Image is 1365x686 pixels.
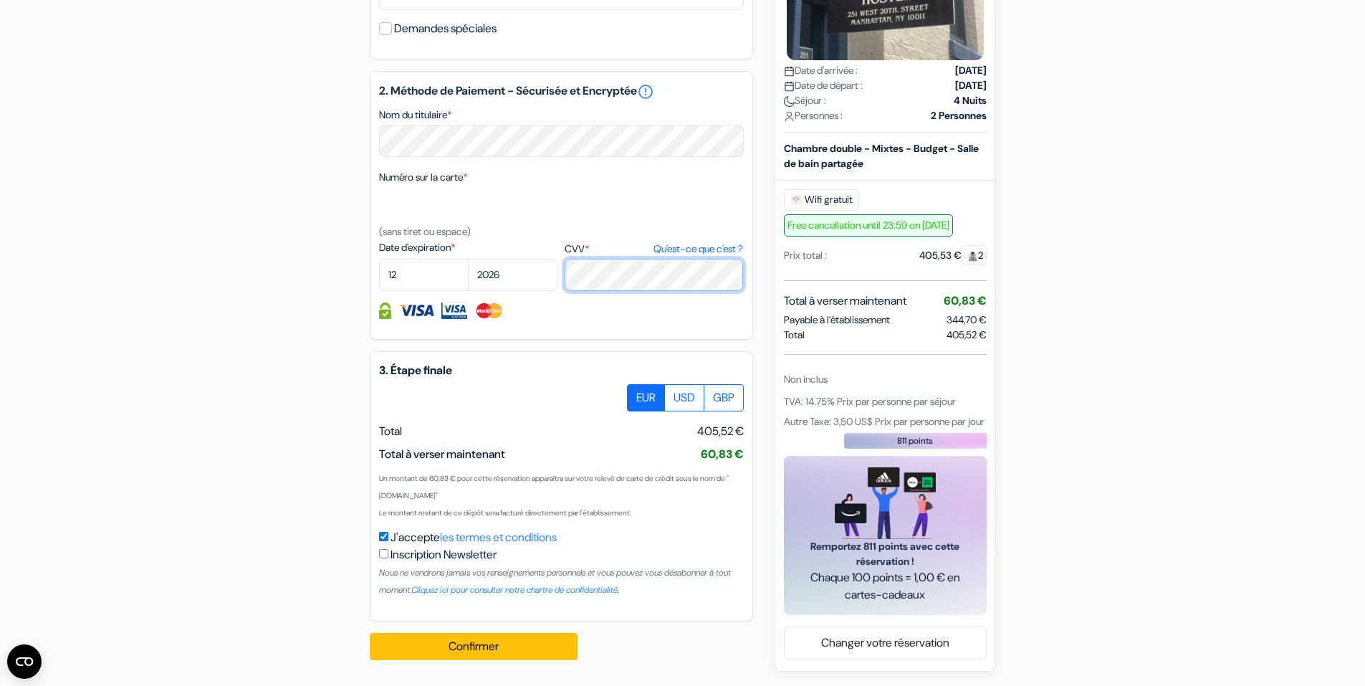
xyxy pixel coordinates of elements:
[379,447,505,462] span: Total à verser maintenant
[955,62,987,77] strong: [DATE]
[784,80,795,91] img: calendar.svg
[379,108,451,123] label: Nom du titulaire
[379,567,731,596] small: Nous ne vendrons jamais vos renseignements personnels et vous pouvez vous désabonner à tout moment.
[370,633,578,660] button: Confirmer
[379,474,729,500] small: Un montant de 60,83 € pour cette réservation apparaîtra sur votre relevé de carte de crédit sous ...
[379,170,467,185] label: Numéro sur la carte
[784,371,987,386] div: Non inclus
[962,244,987,265] span: 2
[664,384,704,411] label: USD
[379,424,402,439] span: Total
[379,225,471,238] small: (sans tiret ou espace)
[919,247,987,262] div: 405,53 €
[697,423,744,440] span: 405,52 €
[784,189,859,210] span: Wifi gratuit
[7,644,42,679] button: Ouvrir le widget CMP
[784,312,890,327] span: Payable à l’établissement
[784,95,795,106] img: moon.svg
[784,394,956,407] span: TVA: 14.75% Prix par personne par séjour
[441,302,467,319] img: Visa Electron
[701,447,744,462] span: 60,83 €
[784,77,863,92] span: Date de départ :
[391,529,557,546] label: J'accepte
[784,110,795,121] img: user_icon.svg
[784,141,979,169] b: Chambre double - Mixtes - Budget - Salle de bain partagée
[801,569,969,604] span: Chaque 100 points = 1,00 € en cartes-cadeaux
[411,584,619,596] a: Cliquez ici pour consulter notre chartre de confidentialité.
[784,65,795,76] img: calendar.svg
[897,434,933,447] span: 811 points
[784,247,827,262] div: Prix total :
[628,384,744,411] div: Basic radio toggle button group
[653,242,743,257] a: Qu'est-ce que c'est ?
[784,62,858,77] span: Date d'arrivée :
[931,108,987,123] strong: 2 Personnes
[379,83,744,100] h5: 2. Méthode de Paiement - Sécurisée et Encryptée
[947,327,987,342] span: 405,52 €
[637,83,654,100] a: error_outline
[944,292,987,308] span: 60,83 €
[379,302,391,319] img: Information de carte de crédit entièrement encryptée et sécurisée
[440,530,557,545] a: les termes et conditions
[565,242,743,257] label: CVV
[394,19,497,39] label: Demandes spéciales
[379,363,744,377] h5: 3. Étape finale
[398,302,434,319] img: Visa
[835,467,936,539] img: gift_card_hero_new.png
[391,546,497,563] label: Inscription Newsletter
[379,508,631,518] small: Le montant restant de ce dépôt sera facturé directement par l'établissement.
[955,77,987,92] strong: [DATE]
[785,629,986,657] a: Changer votre réservation
[784,214,953,236] span: Free cancellation until 23:59 on [DATE]
[704,384,744,411] label: GBP
[474,302,504,319] img: Master Card
[379,240,557,255] label: Date d'expiration
[784,92,826,108] span: Séjour :
[627,384,665,411] label: EUR
[801,539,969,569] span: Remportez 811 points avec cette réservation !
[784,327,805,342] span: Total
[790,194,802,205] img: free_wifi.svg
[784,108,843,123] span: Personnes :
[784,292,906,309] span: Total à verser maintenant
[947,313,987,325] span: 344,70 €
[954,92,987,108] strong: 4 Nuits
[784,414,985,427] span: Autre Taxe: 3,50 US$ Prix par personne par jour
[967,250,978,261] img: guest.svg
